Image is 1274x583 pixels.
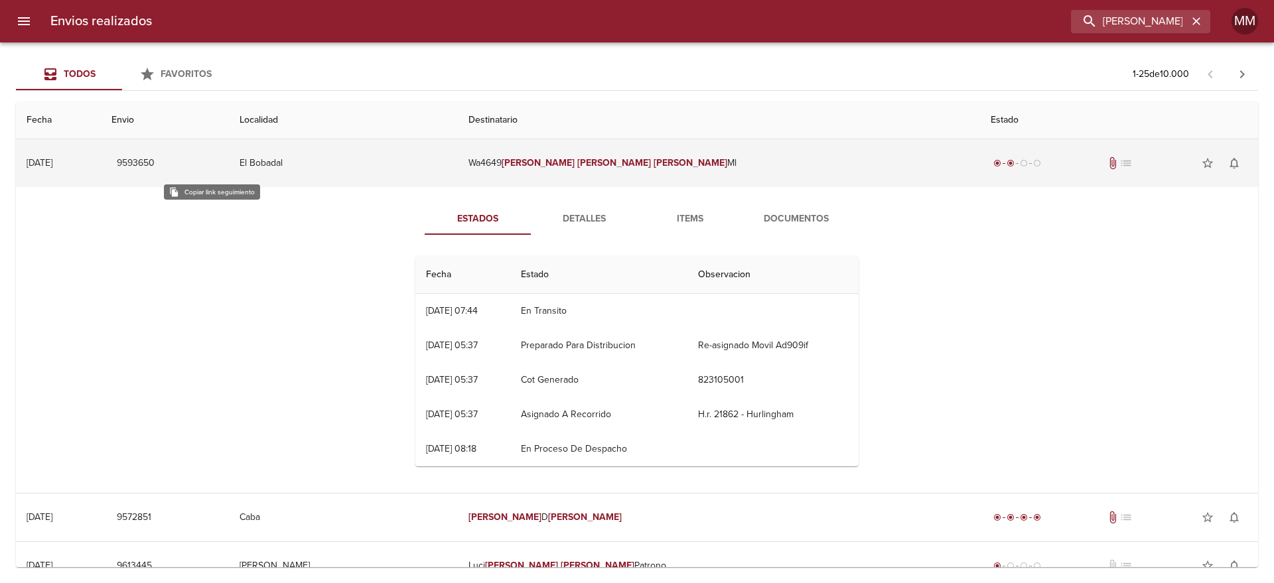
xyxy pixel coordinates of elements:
[1020,562,1028,570] span: radio_button_unchecked
[1201,157,1214,170] span: star_border
[991,157,1044,170] div: Despachado
[1201,559,1214,572] span: star_border
[1119,157,1133,170] span: No tiene pedido asociado
[485,560,559,571] em: [PERSON_NAME]
[101,101,229,139] th: Envio
[1071,10,1188,33] input: buscar
[502,157,575,168] em: [PERSON_NAME]
[687,256,859,294] th: Observacion
[1221,504,1247,531] button: Activar notificaciones
[1106,511,1119,524] span: Tiene documentos adjuntos
[510,328,687,363] td: Preparado Para Distribucion
[1007,513,1015,521] span: radio_button_checked
[1020,513,1028,521] span: radio_button_checked
[1232,8,1258,34] div: MM
[1228,157,1241,170] span: notifications_none
[50,11,152,32] h6: Envios realizados
[426,374,478,385] div: [DATE] 05:37
[1228,511,1241,524] span: notifications_none
[27,157,52,168] div: [DATE]
[980,101,1258,139] th: Estado
[458,101,981,139] th: Destinatario
[426,443,476,454] div: [DATE] 08:18
[993,513,1001,521] span: radio_button_checked
[458,493,981,541] td: D
[161,68,212,80] span: Favoritos
[415,256,510,294] th: Fecha
[510,363,687,397] td: Cot Generado
[64,68,96,80] span: Todos
[111,554,157,578] button: 9613445
[510,397,687,432] td: Asignado A Recorrido
[433,211,523,227] span: Estados
[229,139,457,187] td: El Bobadal
[561,560,634,571] em: [PERSON_NAME]
[111,505,157,530] button: 9572851
[1106,559,1119,572] span: No tiene documentos adjuntos
[1033,513,1041,521] span: radio_button_checked
[548,511,622,523] em: [PERSON_NAME]
[426,305,478,316] div: [DATE] 07:44
[229,493,457,541] td: Caba
[1221,552,1247,579] button: Activar notificaciones
[1033,159,1041,167] span: radio_button_unchecked
[510,256,687,294] th: Estado
[27,511,52,523] div: [DATE]
[510,294,687,328] td: En Transito
[1133,68,1189,81] p: 1 - 25 de 10.000
[993,159,1001,167] span: radio_button_checked
[1119,559,1133,572] span: No tiene pedido asociado
[1232,8,1258,34] div: Abrir información de usuario
[117,558,152,574] span: 9613445
[426,409,478,420] div: [DATE] 05:37
[1201,511,1214,524] span: star_border
[415,256,859,466] table: Tabla de seguimiento
[468,511,542,523] em: [PERSON_NAME]
[117,155,155,172] span: 9593650
[117,509,151,526] span: 9572851
[426,340,478,351] div: [DATE] 05:37
[8,5,40,37] button: menu
[1226,58,1258,90] span: Pagina siguiente
[1228,559,1241,572] span: notifications_none
[425,203,849,235] div: Tabs detalle de guia
[539,211,629,227] span: Detalles
[1033,562,1041,570] span: radio_button_unchecked
[577,157,651,168] em: [PERSON_NAME]
[1020,159,1028,167] span: radio_button_unchecked
[16,58,228,90] div: Tabs Envios
[1194,67,1226,80] span: Pagina anterior
[1007,159,1015,167] span: radio_button_checked
[1194,504,1221,531] button: Agregar a favoritos
[510,432,687,466] td: En Proceso De Despacho
[991,511,1044,524] div: Entregado
[1106,157,1119,170] span: Tiene documentos adjuntos
[111,151,160,176] button: 9593650
[993,562,1001,570] span: radio_button_checked
[1221,150,1247,176] button: Activar notificaciones
[991,559,1044,572] div: Generado
[687,397,859,432] td: H.r. 21862 - Hurlingham
[687,363,859,397] td: 823105001
[751,211,841,227] span: Documentos
[1194,150,1221,176] button: Agregar a favoritos
[645,211,735,227] span: Items
[654,157,727,168] em: [PERSON_NAME]
[1119,511,1133,524] span: No tiene pedido asociado
[458,139,981,187] td: Wa4649 Ml
[687,328,859,363] td: Re-asignado Movil Ad909if
[27,560,52,571] div: [DATE]
[1007,562,1015,570] span: radio_button_unchecked
[229,101,457,139] th: Localidad
[1194,552,1221,579] button: Agregar a favoritos
[16,101,101,139] th: Fecha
